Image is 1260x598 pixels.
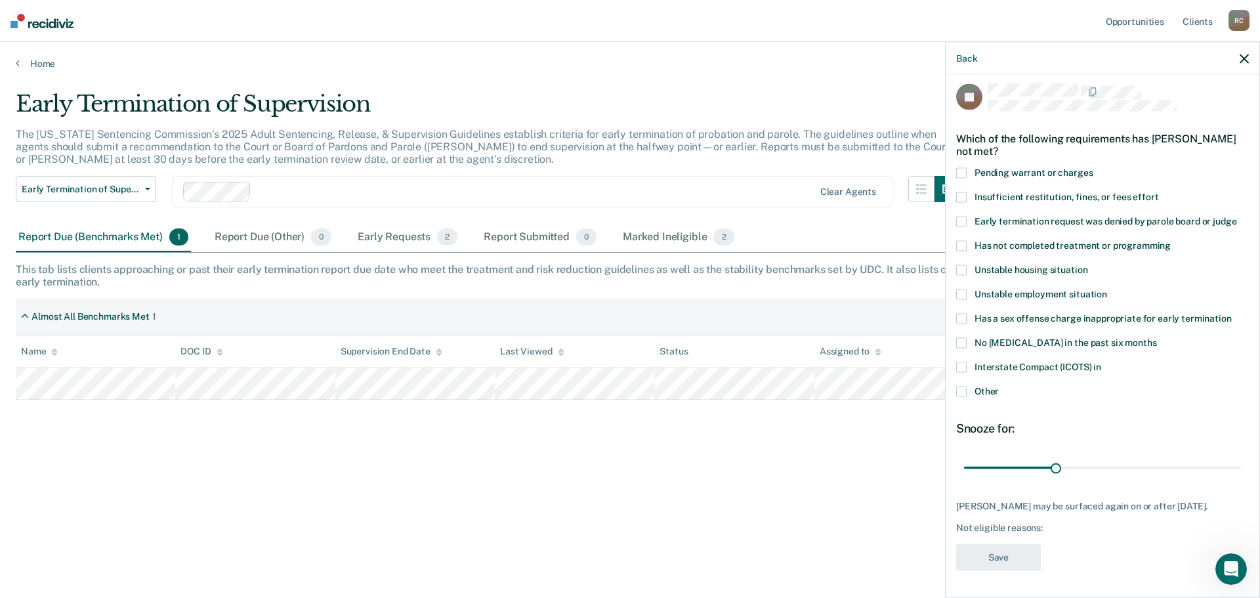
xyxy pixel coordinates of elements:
[10,14,73,28] img: Recidiviz
[975,337,1156,348] span: No [MEDICAL_DATA] in the past six months
[975,386,999,396] span: Other
[500,346,564,357] div: Last Viewed
[16,58,1244,70] a: Home
[956,53,977,64] button: Back
[975,216,1236,226] span: Early termination request was denied by parole board or judge
[713,228,734,246] span: 2
[437,228,457,246] span: 2
[355,223,460,252] div: Early Requests
[956,523,1249,534] div: Not eligible reasons:
[16,128,950,165] p: The [US_STATE] Sentencing Commission’s 2025 Adult Sentencing, Release, & Supervision Guidelines e...
[975,167,1093,178] span: Pending warrant or charges
[16,91,961,128] div: Early Termination of Supervision
[975,192,1158,202] span: Insufficient restitution, fines, or fees effort
[956,544,1041,571] button: Save
[341,346,442,357] div: Supervision End Date
[820,346,881,357] div: Assigned to
[311,228,331,246] span: 0
[212,223,334,252] div: Report Due (Other)
[16,223,191,252] div: Report Due (Benchmarks Met)
[956,500,1249,511] div: [PERSON_NAME] may be surfaced again on or after [DATE].
[576,228,597,246] span: 0
[16,263,1244,288] div: This tab lists clients approaching or past their early termination report due date who meet the t...
[956,421,1249,436] div: Snooze for:
[975,362,1101,372] span: Interstate Compact (ICOTS) in
[21,346,58,357] div: Name
[169,228,188,246] span: 1
[152,311,156,322] div: 1
[22,184,140,195] span: Early Termination of Supervision
[975,289,1107,299] span: Unstable employment situation
[975,313,1232,324] span: Has a sex offense charge inappropriate for early termination
[975,240,1171,251] span: Has not completed treatment or programming
[1215,553,1247,585] iframe: Intercom live chat
[620,223,737,252] div: Marked Ineligible
[180,346,222,357] div: DOC ID
[820,186,876,198] div: Clear agents
[956,121,1249,167] div: Which of the following requirements has [PERSON_NAME] not met?
[660,346,688,357] div: Status
[975,265,1087,275] span: Unstable housing situation
[481,223,599,252] div: Report Submitted
[31,311,150,322] div: Almost All Benchmarks Met
[1228,10,1249,31] div: R C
